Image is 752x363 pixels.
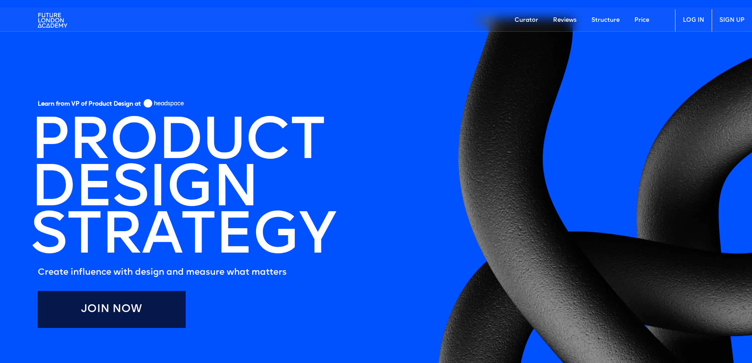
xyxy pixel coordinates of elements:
h5: Create influence with design and measure what matters [38,265,335,280]
a: Price [627,9,657,31]
a: Structure [584,9,627,31]
h1: PRODUCT DESIGN STRATEGY [30,120,335,261]
a: LOG IN [675,9,712,31]
h5: Learn from VP of Product Design at [38,100,141,110]
a: Join Now [38,291,186,328]
a: Curator [507,9,546,31]
a: Reviews [546,9,584,31]
a: SIGN UP [712,9,752,31]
